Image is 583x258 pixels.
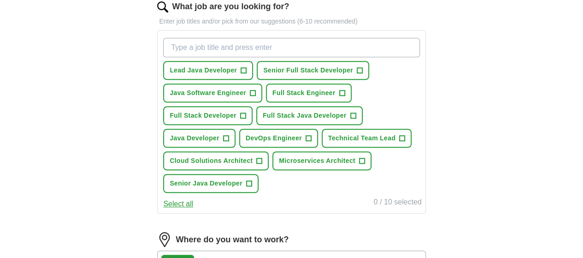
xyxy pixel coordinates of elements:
[170,88,246,98] span: Java Software Engineer
[176,234,289,246] label: Where do you want to work?
[170,133,219,143] span: Java Developer
[163,151,269,170] button: Cloud Solutions Architect
[163,174,259,193] button: Senior Java Developer
[163,106,253,125] button: Full Stack Developer
[157,1,168,12] img: search.png
[246,133,302,143] span: DevOps Engineer
[163,198,193,210] button: Select all
[263,66,353,75] span: Senior Full Stack Developer
[263,111,347,120] span: Full Stack Java Developer
[157,232,172,247] img: location.png
[272,151,371,170] button: Microservices Architect
[374,197,422,210] div: 0 / 10 selected
[256,106,363,125] button: Full Stack Java Developer
[163,61,253,80] button: Lead Java Developer
[163,84,262,102] button: Java Software Engineer
[170,111,236,120] span: Full Stack Developer
[322,129,412,148] button: Technical Team Lead
[328,133,395,143] span: Technical Team Lead
[163,129,236,148] button: Java Developer
[257,61,369,80] button: Senior Full Stack Developer
[239,129,318,148] button: DevOps Engineer
[272,88,336,98] span: Full Stack Engineer
[170,156,253,166] span: Cloud Solutions Architect
[170,66,237,75] span: Lead Java Developer
[266,84,352,102] button: Full Stack Engineer
[163,38,419,57] input: Type a job title and press enter
[170,179,242,188] span: Senior Java Developer
[279,156,355,166] span: Microservices Architect
[157,17,425,26] p: Enter job titles and/or pick from our suggestions (6-10 recommended)
[172,0,289,13] label: What job are you looking for?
